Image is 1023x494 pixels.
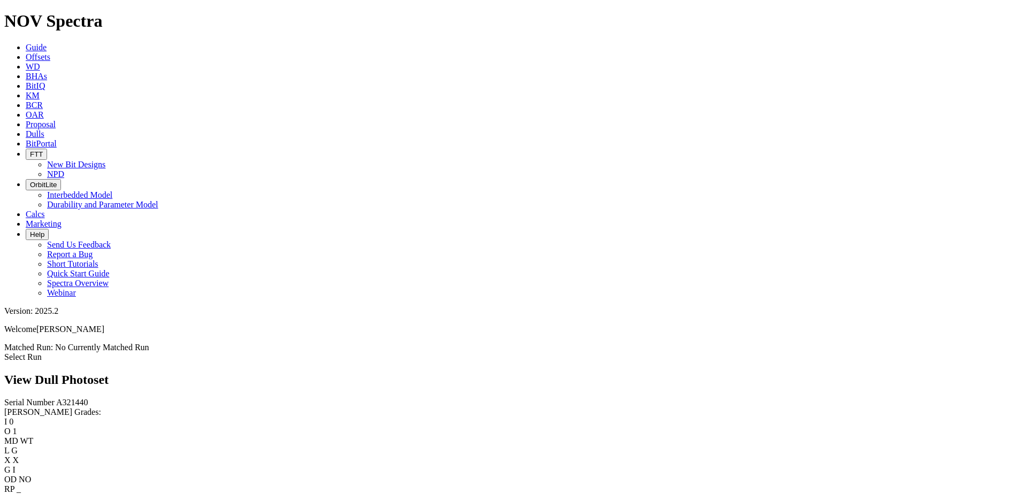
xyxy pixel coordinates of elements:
label: OD [4,475,17,484]
label: X [4,456,11,465]
a: New Bit Designs [47,160,105,169]
span: _ [17,484,21,493]
h2: View Dull Photoset [4,373,1019,387]
a: Interbedded Model [47,190,112,199]
span: 0 [9,417,13,426]
a: Quick Start Guide [47,269,109,278]
a: Guide [26,43,47,52]
span: I [13,465,16,474]
span: FTT [30,150,43,158]
a: BitIQ [26,81,45,90]
span: G [11,446,18,455]
h1: NOV Spectra [4,11,1019,31]
label: O [4,427,11,436]
p: Welcome [4,325,1019,334]
button: OrbitLite [26,179,61,190]
span: NO [19,475,31,484]
a: Durability and Parameter Model [47,200,158,209]
a: BitPortal [26,139,57,148]
label: L [4,446,9,455]
span: [PERSON_NAME] [36,325,104,334]
button: Help [26,229,49,240]
span: 1 [13,427,17,436]
button: FTT [26,149,47,160]
a: BHAs [26,72,47,81]
span: Matched Run: [4,343,53,352]
label: G [4,465,11,474]
a: Proposal [26,120,56,129]
label: RP [4,484,14,493]
a: Select Run [4,352,42,361]
a: WD [26,62,40,71]
a: Webinar [47,288,76,297]
a: Offsets [26,52,50,61]
a: Send Us Feedback [47,240,111,249]
span: Help [30,230,44,238]
a: Marketing [26,219,62,228]
span: WT [20,436,34,445]
div: [PERSON_NAME] Grades: [4,407,1019,417]
span: X [13,456,19,465]
a: OAR [26,110,44,119]
a: Spectra Overview [47,279,109,288]
a: NPD [47,169,64,179]
span: No Currently Matched Run [55,343,149,352]
a: Calcs [26,210,45,219]
a: KM [26,91,40,100]
label: I [4,417,7,426]
a: Dulls [26,129,44,138]
div: Version: 2025.2 [4,306,1019,316]
a: Report a Bug [47,250,93,259]
label: Serial Number [4,398,55,407]
span: A321440 [56,398,88,407]
label: MD [4,436,18,445]
span: OrbitLite [30,181,57,189]
a: Short Tutorials [47,259,98,268]
a: BCR [26,101,43,110]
